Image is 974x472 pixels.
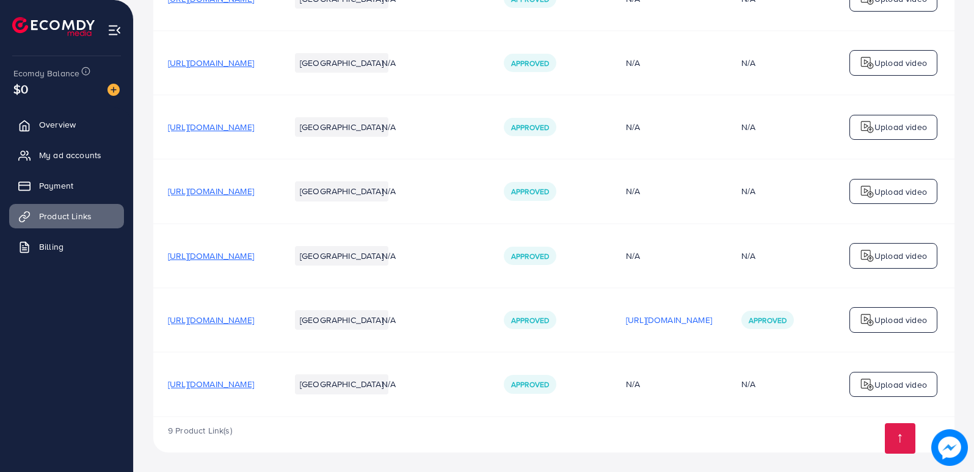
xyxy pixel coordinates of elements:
p: [URL][DOMAIN_NAME] [626,313,712,327]
div: N/A [626,121,712,133]
div: N/A [741,250,755,262]
li: [GEOGRAPHIC_DATA] [295,246,388,266]
span: Approved [511,58,549,68]
div: N/A [626,57,712,69]
span: [URL][DOMAIN_NAME] [168,378,254,390]
span: $0 [13,80,28,98]
img: image [931,429,968,466]
span: N/A [382,121,396,133]
div: N/A [741,57,755,69]
span: N/A [382,378,396,390]
span: Approved [511,251,549,261]
img: logo [860,56,874,70]
span: Approved [511,186,549,197]
a: Overview [9,112,124,137]
span: Product Links [39,210,92,222]
a: My ad accounts [9,143,124,167]
div: N/A [741,185,755,197]
p: Upload video [874,313,927,327]
span: My ad accounts [39,149,101,161]
a: Product Links [9,204,124,228]
span: Payment [39,180,73,192]
span: Approved [511,122,549,133]
p: Upload video [874,56,927,70]
img: logo [12,17,95,36]
img: logo [860,377,874,392]
div: N/A [741,121,755,133]
li: [GEOGRAPHIC_DATA] [295,310,388,330]
div: N/A [741,378,755,390]
span: Ecomdy Balance [13,67,79,79]
span: 9 Product Link(s) [168,424,232,437]
li: [GEOGRAPHIC_DATA] [295,117,388,137]
li: [GEOGRAPHIC_DATA] [295,53,388,73]
span: N/A [382,250,396,262]
div: N/A [626,378,712,390]
span: [URL][DOMAIN_NAME] [168,57,254,69]
span: [URL][DOMAIN_NAME] [168,250,254,262]
li: [GEOGRAPHIC_DATA] [295,181,388,201]
span: Approved [511,379,549,390]
div: N/A [626,185,712,197]
img: logo [860,249,874,263]
a: Billing [9,234,124,259]
span: N/A [382,185,396,197]
img: image [107,84,120,96]
span: [URL][DOMAIN_NAME] [168,185,254,197]
img: logo [860,313,874,327]
div: N/A [626,250,712,262]
span: [URL][DOMAIN_NAME] [168,121,254,133]
p: Upload video [874,184,927,199]
p: Upload video [874,377,927,392]
span: [URL][DOMAIN_NAME] [168,314,254,326]
span: Billing [39,241,64,253]
li: [GEOGRAPHIC_DATA] [295,374,388,394]
a: Payment [9,173,124,198]
span: N/A [382,314,396,326]
p: Upload video [874,249,927,263]
span: Approved [749,315,787,325]
span: N/A [382,57,396,69]
p: Upload video [874,120,927,134]
img: menu [107,23,122,37]
span: Overview [39,118,76,131]
img: logo [860,120,874,134]
span: Approved [511,315,549,325]
img: logo [860,184,874,199]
